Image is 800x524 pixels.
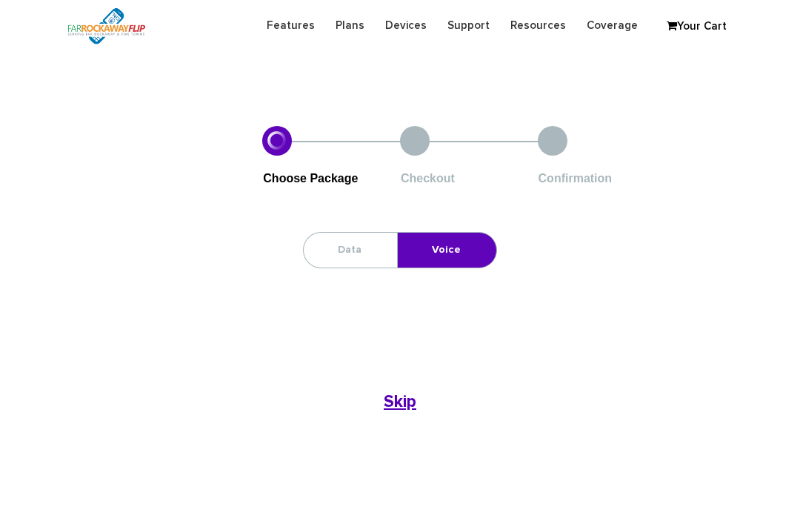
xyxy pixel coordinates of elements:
[401,172,455,185] span: Checkout
[500,11,576,40] a: Resources
[539,172,613,185] span: Confirmation
[375,11,437,40] a: Devices
[263,172,358,185] span: Choose Package
[384,394,416,411] b: Skip
[659,16,733,38] a: Your Cart
[398,233,495,268] a: Voice
[437,11,500,40] a: Support
[256,11,325,40] a: Features
[325,11,375,40] a: Plans
[304,233,396,268] a: Data
[576,11,648,40] a: Coverage
[358,394,442,411] a: Skip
